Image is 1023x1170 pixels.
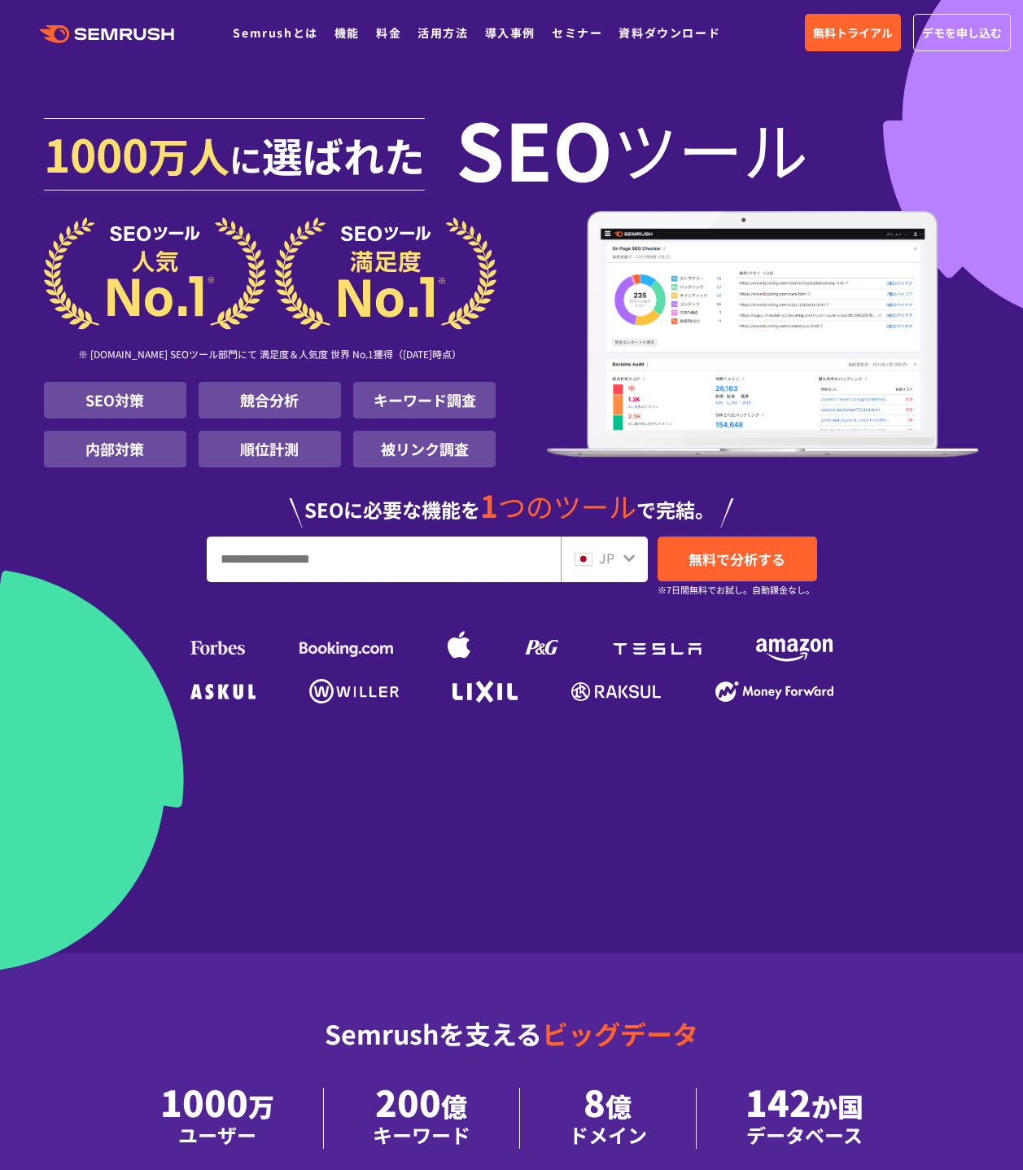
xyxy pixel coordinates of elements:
a: デモを申し込む [913,14,1011,51]
span: 選ばれた [262,125,425,184]
span: 万人 [148,125,230,184]
a: 無料トライアル [805,14,901,51]
div: ユーザー [160,1120,274,1149]
span: ツール [613,116,808,181]
li: キーワード調査 [353,382,496,418]
span: 万 [248,1087,274,1124]
span: 1000 [44,121,148,186]
span: 億 [441,1087,467,1124]
span: 無料で分析する [689,549,785,569]
div: ※ [DOMAIN_NAME] SEOツール部門にて 満足度＆人気度 世界 No.1獲得（[DATE]時点） [44,330,496,382]
li: 被リンク調査 [353,431,496,467]
a: 無料で分析する [658,537,817,581]
a: 料金 [376,24,401,41]
span: ビッグデータ [542,1014,698,1052]
span: に [230,135,262,182]
a: セミナー [552,24,602,41]
div: ドメイン [569,1120,647,1149]
small: ※7日間無料でお試し。自動課金なし。 [658,582,815,598]
span: で完結。 [636,495,715,524]
span: JP [599,548,614,567]
li: 競合分析 [199,382,341,418]
li: SEO対策 [44,382,186,418]
div: Semrushを支える [44,1006,980,1088]
a: 活用方法 [418,24,468,41]
li: 内部対策 [44,431,186,467]
div: データベース [745,1120,863,1149]
a: 機能 [334,24,360,41]
li: 8 [520,1088,697,1149]
a: Semrushとは [233,24,317,41]
span: 無料トライアル [813,24,893,42]
li: 200 [324,1088,520,1149]
li: 1000 [111,1088,324,1149]
span: 1 [480,483,498,527]
li: 順位計測 [199,431,341,467]
span: か国 [811,1087,863,1124]
div: キーワード [373,1120,470,1149]
a: 導入事例 [485,24,536,41]
input: URL、キーワードを入力してください [208,537,560,581]
span: 億 [605,1087,632,1124]
div: SEOに必要な機能を [44,474,980,528]
li: 142 [697,1088,912,1149]
span: SEO [456,116,613,181]
a: 資料ダウンロード [619,24,720,41]
span: デモを申し込む [922,24,1002,42]
span: つのツール [498,486,636,526]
